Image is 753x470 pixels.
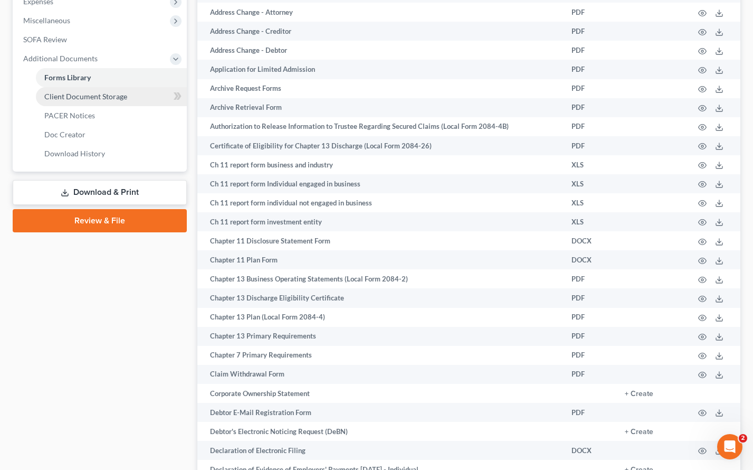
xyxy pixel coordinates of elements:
[563,98,616,117] td: PDF
[563,308,616,327] td: PDF
[563,403,616,422] td: PDF
[197,174,563,193] td: Ch 11 report form Individual engaged in business
[563,441,616,460] td: DOCX
[563,117,616,136] td: PDF
[23,35,67,44] span: SOFA Review
[197,98,563,117] td: Archive Retrieval Form
[36,125,187,144] a: Doc Creator
[36,87,187,106] a: Client Document Storage
[739,434,747,443] span: 2
[563,136,616,155] td: PDF
[44,111,95,120] span: PACER Notices
[197,60,563,79] td: Application for Limited Admission
[197,212,563,231] td: Ch 11 report form investment entity
[36,144,187,163] a: Download History
[44,149,105,158] span: Download History
[563,212,616,231] td: XLS
[563,269,616,288] td: PDF
[44,73,91,82] span: Forms Library
[563,155,616,174] td: XLS
[625,428,653,436] button: + Create
[197,288,563,307] td: Chapter 13 Discharge Eligibility Certificate
[563,60,616,79] td: PDF
[197,193,563,212] td: Ch 11 report form individual not engaged in business
[44,130,85,139] span: Doc Creator
[197,327,563,346] td: Chapter 13 Primary Requirements
[563,41,616,60] td: PDF
[13,209,187,232] a: Review & File
[15,30,187,49] a: SOFA Review
[563,79,616,98] td: PDF
[197,117,563,136] td: Authorization to Release Information to Trustee Regarding Secured Claims (Local Form 2084-4B)
[197,308,563,327] td: Chapter 13 Plan (Local Form 2084-4)
[563,346,616,365] td: PDF
[197,403,563,422] td: Debtor E-Mail Registration Form
[563,174,616,193] td: XLS
[563,22,616,41] td: PDF
[197,269,563,288] td: Chapter 13 Business Operating Statements (Local Form 2084-2)
[44,92,127,101] span: Client Document Storage
[197,3,563,22] td: Address Change - Attorney
[197,346,563,365] td: Chapter 7 Primary Requirements
[563,327,616,346] td: PDF
[197,365,563,384] td: Claim Withdrawal Form
[197,441,563,460] td: Declaration of Electronic Filing
[36,106,187,125] a: PACER Notices
[197,231,563,250] td: Chapter 11 Disclosure Statement Form
[23,16,70,25] span: Miscellaneous
[563,365,616,384] td: PDF
[625,390,653,398] button: + Create
[197,22,563,41] td: Address Change - Creditor
[197,384,563,403] td: Corporate Ownership Statement
[13,180,187,205] a: Download & Print
[197,155,563,174] td: Ch 11 report form business and industry
[717,434,742,459] iframe: Intercom live chat
[23,54,98,63] span: Additional Documents
[563,193,616,212] td: XLS
[197,422,563,441] td: Debtor's Electronic Noticing Request (DeBN)
[197,41,563,60] td: Address Change - Debtor
[197,79,563,98] td: Archive Request Forms
[197,250,563,269] td: Chapter 11 Plan Form
[197,136,563,155] td: Certificate of Eligibility for Chapter 13 Discharge (Local Form 2084-26)
[563,250,616,269] td: DOCX
[36,68,187,87] a: Forms Library
[563,288,616,307] td: PDF
[563,231,616,250] td: DOCX
[563,3,616,22] td: PDF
